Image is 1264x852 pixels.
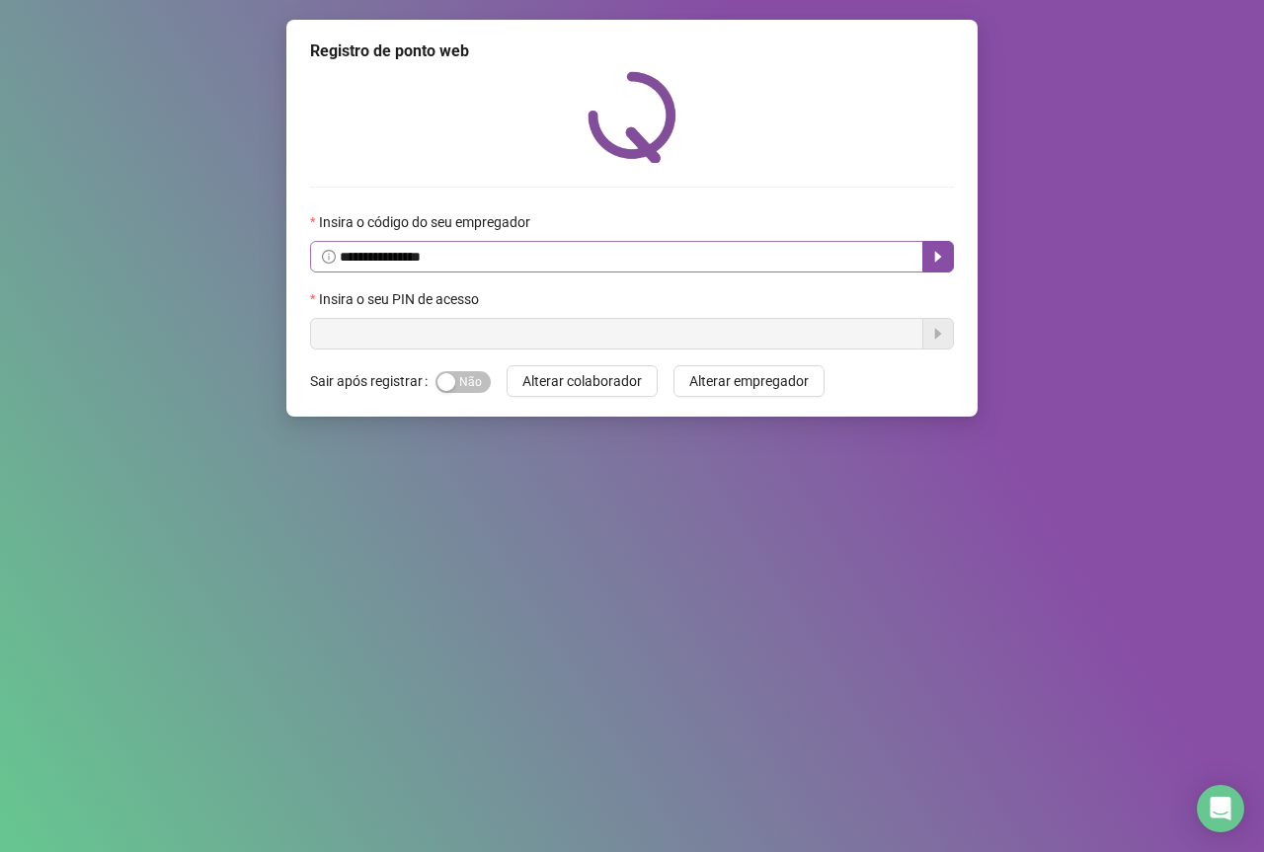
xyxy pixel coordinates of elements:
[689,370,809,392] span: Alterar empregador
[930,249,946,265] span: caret-right
[522,370,642,392] span: Alterar colaborador
[1197,785,1244,832] div: Open Intercom Messenger
[310,39,954,63] div: Registro de ponto web
[310,211,543,233] label: Insira o código do seu empregador
[588,71,676,163] img: QRPoint
[507,365,658,397] button: Alterar colaborador
[310,288,492,310] label: Insira o seu PIN de acesso
[322,250,336,264] span: info-circle
[673,365,825,397] button: Alterar empregador
[310,365,435,397] label: Sair após registrar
